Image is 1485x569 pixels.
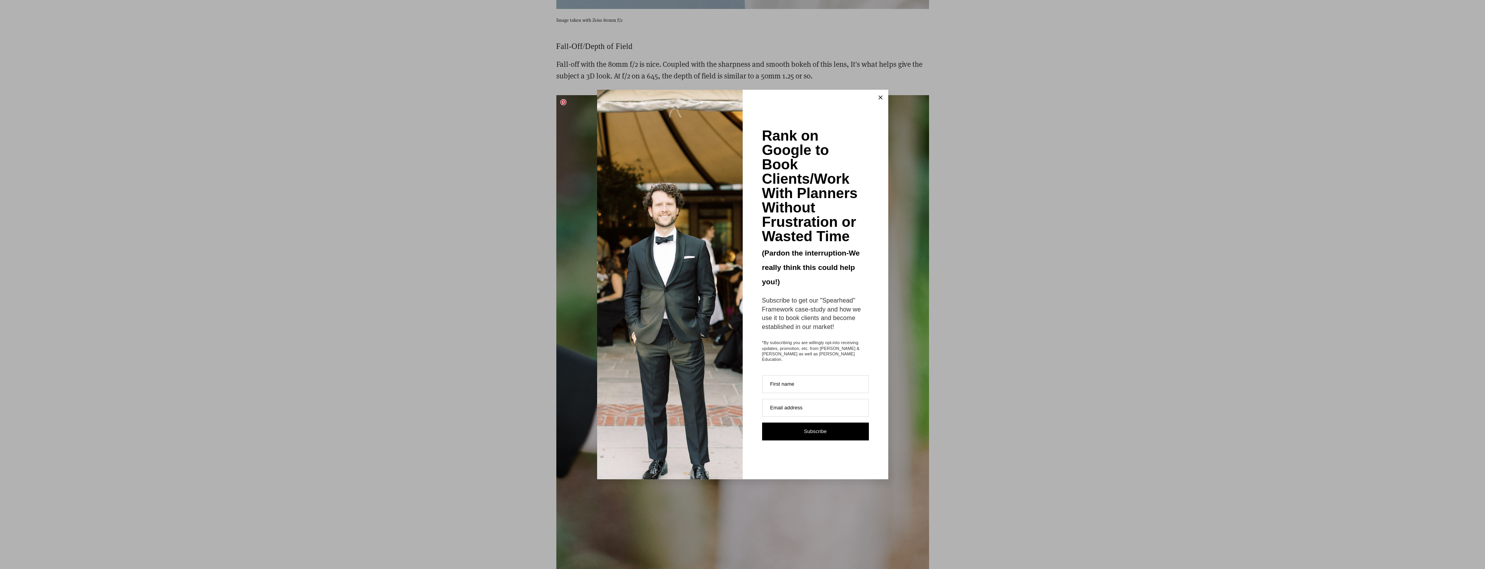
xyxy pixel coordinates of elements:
[762,249,860,286] span: (Pardon the interruption-We really think this could help you!)
[762,129,869,244] div: Rank on Google to Book Clients/Work With Planners Without Frustration or Wasted Time
[762,296,869,331] div: Subscribe to get our "Spearhead" Framework case-study and how we use it to book clients and becom...
[560,99,566,105] a: Pin it!
[804,428,827,434] span: Subscribe
[762,340,869,362] span: *By subscribing you are willingly opt-into receiving updates, promotion, etc. from [PERSON_NAME] ...
[762,423,869,440] button: Subscribe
